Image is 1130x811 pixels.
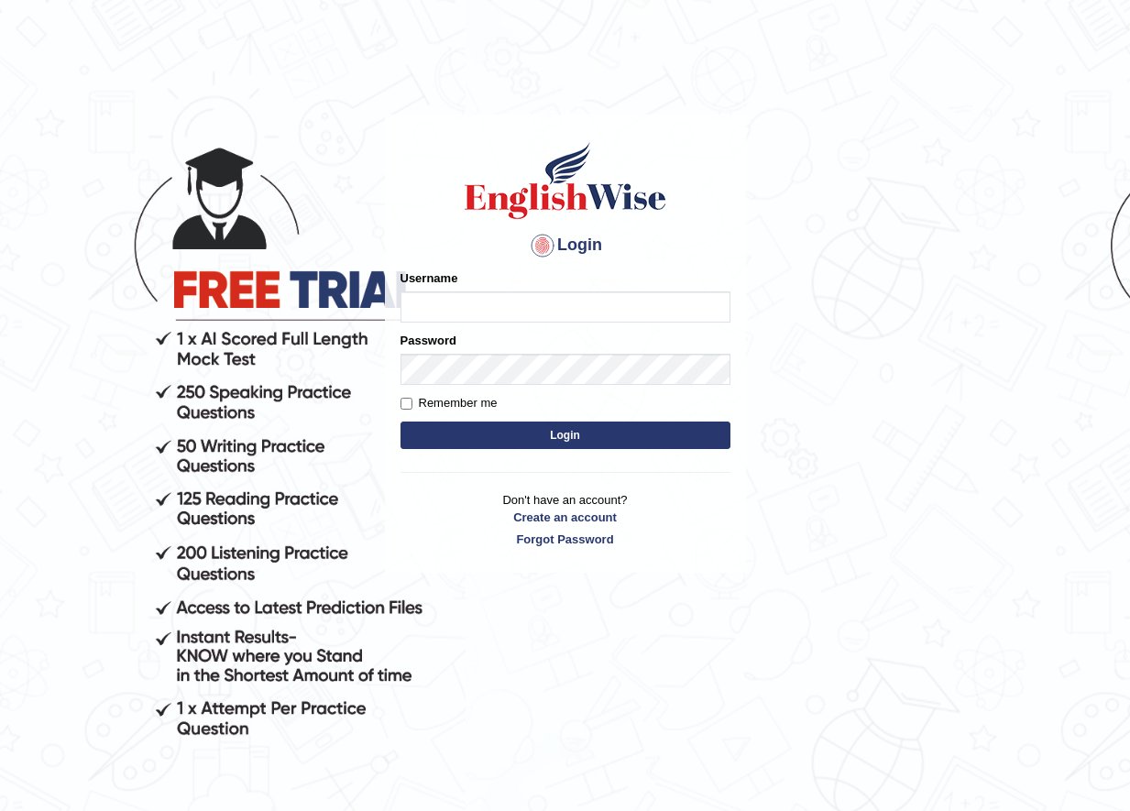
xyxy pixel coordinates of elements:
[400,531,730,548] a: Forgot Password
[400,332,456,349] label: Password
[400,269,458,287] label: Username
[400,491,730,548] p: Don't have an account?
[400,398,412,410] input: Remember me
[400,394,498,412] label: Remember me
[400,509,730,526] a: Create an account
[461,139,670,222] img: Logo of English Wise sign in for intelligent practice with AI
[400,231,730,260] h4: Login
[400,422,730,449] button: Login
